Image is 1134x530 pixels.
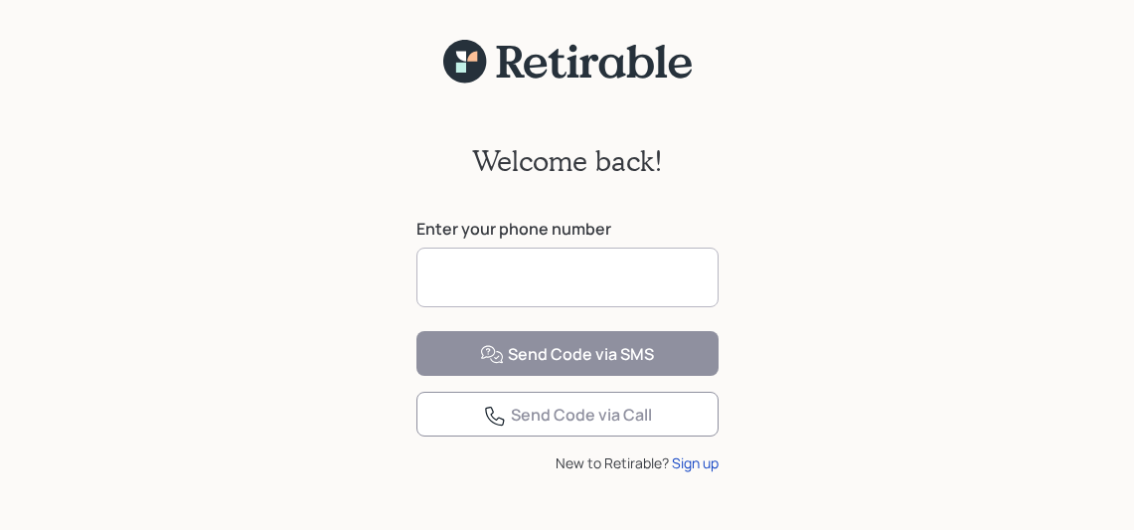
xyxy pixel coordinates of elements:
h2: Welcome back! [472,144,663,178]
label: Enter your phone number [416,218,719,240]
div: Send Code via Call [483,404,652,428]
div: Sign up [672,452,719,473]
div: Send Code via SMS [480,343,654,367]
button: Send Code via SMS [416,331,719,376]
button: Send Code via Call [416,392,719,437]
div: New to Retirable? [416,452,719,473]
